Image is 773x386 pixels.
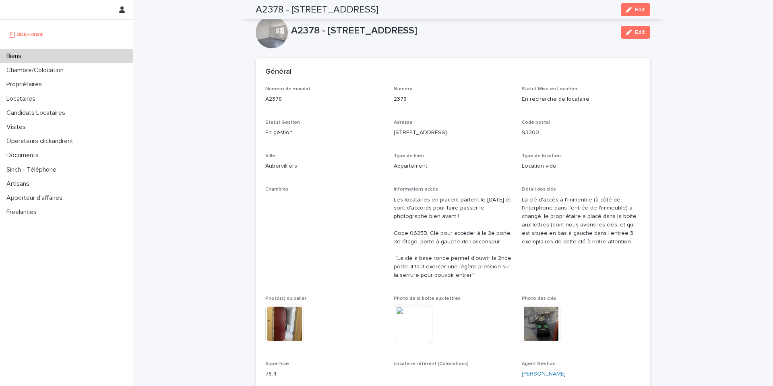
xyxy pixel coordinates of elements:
[522,154,561,158] span: Type de location
[3,109,72,117] p: Candidats Locataires
[265,370,384,378] p: 78.4
[3,166,63,174] p: Sinch - Téléphone
[394,95,513,104] p: 2378
[394,154,424,158] span: Type de bien
[265,361,289,366] span: Superficie
[265,120,300,125] span: Statut Gestion
[265,196,384,204] p: -
[265,68,291,77] h2: Général
[394,196,513,280] p: Les locataires en placent partent le [DATE] et sont d'accords pour faire passer le photographe bi...
[256,4,378,16] h2: A2378 - [STREET_ADDRESS]
[6,26,45,42] img: UCB0brd3T0yccxBKYDjQ
[621,26,650,39] button: Edit
[3,81,48,88] p: Propriétaires
[291,25,614,37] p: A2378 - [STREET_ADDRESS]
[522,361,556,366] span: Agent Gestion
[522,187,556,192] span: Détail des clés
[522,162,641,170] p: Location vide
[394,370,513,378] p: -
[621,3,650,16] button: Edit
[394,162,513,170] p: Appartement
[265,296,306,301] span: Photo(s) du palier
[394,296,461,301] span: Photo de la boîte aux lettres
[3,208,43,216] p: Freelances
[522,129,641,137] p: 93300
[3,52,28,60] p: Biens
[3,151,45,159] p: Documents
[265,95,384,104] p: A2378
[265,87,310,91] span: Numéro de mandat
[3,194,69,202] p: Apporteur d'affaires
[265,154,275,158] span: Ville
[265,129,384,137] p: En gestion
[394,129,513,137] p: [STREET_ADDRESS]
[3,137,80,145] p: Operateurs clickandrent
[3,95,42,103] p: Locataires
[522,196,641,246] p: La clé d'accès à l'immeuble (à côté de l'interphone dans l'entrée de l'immeuble) a changé. le pro...
[3,180,36,188] p: Artisans
[522,296,556,301] span: Photo des clés
[635,7,645,12] span: Edit
[394,361,469,366] span: Locataire référent (Colocations)
[3,123,32,131] p: Visites
[522,95,641,104] p: En recherche de locataire
[522,370,566,378] a: [PERSON_NAME]
[522,87,577,91] span: Statut Mise en Location
[265,162,384,170] p: Aubervilliers
[3,66,70,74] p: Chambre/Colocation
[265,187,289,192] span: Chambres
[522,120,550,125] span: Code postal
[635,29,645,35] span: Edit
[394,187,438,192] span: Informations accès
[394,120,413,125] span: Adresse
[394,87,413,91] span: Numéro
